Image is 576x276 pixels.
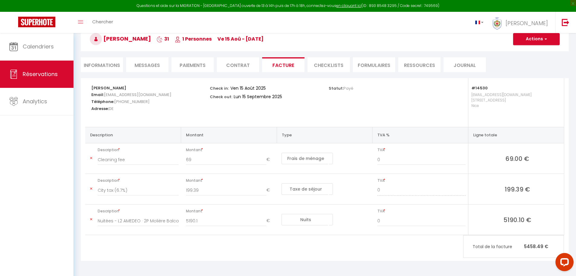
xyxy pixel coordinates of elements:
a: ... [PERSON_NAME] [488,12,555,33]
span: Total de la facture [473,243,524,250]
th: Description [85,127,181,143]
span: Chercher [92,18,113,25]
th: TVA % [373,127,468,143]
p: Check in: [210,84,229,91]
li: Paiements [171,57,214,72]
span: Payé [343,85,353,91]
span: Montant [186,207,275,215]
p: Check out: [210,93,232,100]
span: [PHONE_NUMBER] [114,97,150,106]
span: TVA [377,207,466,215]
p: [EMAIL_ADDRESS][DOMAIN_NAME] [STREET_ADDRESS] Nice [471,91,558,121]
th: Montant [181,127,277,143]
span: 31 [157,35,169,42]
img: logout [562,18,569,26]
span: 69.00 € [473,154,561,163]
img: Super Booking [18,17,55,27]
iframe: LiveChat chat widget [551,251,576,276]
span: Description [98,146,179,154]
span: DE [109,104,114,113]
span: [PERSON_NAME] [90,35,151,42]
span: Calendriers [23,43,54,50]
span: TVA [377,176,466,185]
strong: Adresse: [91,106,109,111]
a: Chercher [88,12,118,33]
strong: Email: [91,92,104,98]
span: € [266,185,274,196]
span: [PERSON_NAME] [506,19,548,27]
li: Journal [444,57,486,72]
li: FORMULAIRES [353,57,395,72]
span: 5190.10 € [473,215,561,224]
a: en cliquant ici [336,3,361,8]
span: ve 15 Aoû - [DATE] [217,35,264,42]
span: Montant [186,176,275,185]
th: Type [277,127,373,143]
strong: #14530 [471,85,488,91]
span: [EMAIL_ADDRESS][DOMAIN_NAME] [104,90,171,99]
span: Description [98,207,179,215]
span: Montant [186,146,275,154]
span: € [266,154,274,165]
span: € [266,215,274,226]
li: Informations [81,57,123,72]
span: 1 Personnes [175,35,212,42]
span: Description [98,176,179,185]
strong: Téléphone: [91,99,114,105]
p: Statut: [329,84,353,91]
span: 199.39 € [473,185,561,193]
strong: [PERSON_NAME] [91,85,126,91]
p: 5458.49 € [464,240,564,253]
span: Analytics [23,98,47,105]
img: ... [493,17,502,30]
li: Facture [262,57,304,72]
li: Contrat [217,57,259,72]
span: TVA [377,146,466,154]
li: Ressources [398,57,441,72]
span: Messages [135,62,160,69]
button: Actions [513,33,560,45]
span: Réservations [23,70,58,78]
th: Ligne totale [468,127,564,143]
li: CHECKLISTS [308,57,350,72]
